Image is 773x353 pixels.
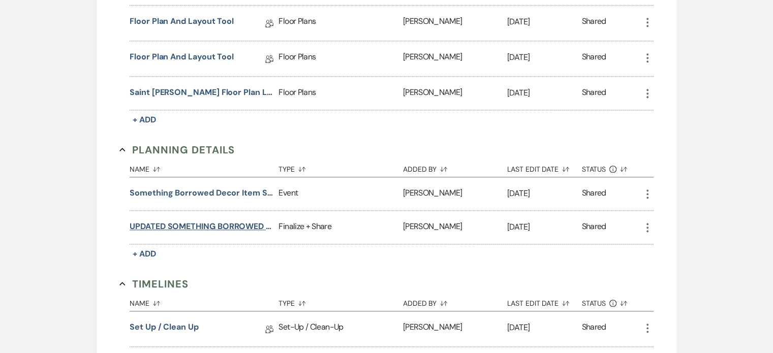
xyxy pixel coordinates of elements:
[507,321,582,334] p: [DATE]
[507,51,582,64] p: [DATE]
[130,86,274,99] button: Saint [PERSON_NAME] Floor Plan Layout
[582,292,641,311] button: Status
[582,321,606,337] div: Shared
[130,220,274,233] button: UPDATED SOMETHING BORROWED DECOR LIST FORM
[130,321,199,337] a: Set Up / Clean Up
[130,113,159,127] button: + Add
[582,166,606,173] span: Status
[130,247,159,261] button: + Add
[279,311,403,346] div: Set-Up / Clean-Up
[130,15,234,31] a: Floor plan and layout tool
[130,51,234,67] a: Floor plan and layout tool
[582,51,606,67] div: Shared
[582,220,606,234] div: Shared
[133,114,156,125] span: + Add
[130,157,279,177] button: Name
[582,157,641,177] button: Status
[582,15,606,31] div: Shared
[582,300,606,307] span: Status
[119,142,235,157] button: Planning Details
[403,6,507,41] div: [PERSON_NAME]
[403,177,507,210] div: [PERSON_NAME]
[279,211,403,244] div: Finalize + Share
[403,211,507,244] div: [PERSON_NAME]
[403,311,507,346] div: [PERSON_NAME]
[507,220,582,234] p: [DATE]
[507,292,582,311] button: Last Edit Date
[133,248,156,259] span: + Add
[279,6,403,41] div: Floor Plans
[582,86,606,100] div: Shared
[279,177,403,210] div: Event
[403,157,507,177] button: Added By
[403,77,507,110] div: [PERSON_NAME]
[130,292,279,311] button: Name
[119,276,189,292] button: Timelines
[279,292,403,311] button: Type
[403,41,507,76] div: [PERSON_NAME]
[130,187,274,199] button: Something Borrowed Decor Item Selection
[279,41,403,76] div: Floor Plans
[507,187,582,200] p: [DATE]
[403,292,507,311] button: Added By
[279,77,403,110] div: Floor Plans
[279,157,403,177] button: Type
[582,187,606,201] div: Shared
[507,15,582,28] p: [DATE]
[507,157,582,177] button: Last Edit Date
[507,86,582,100] p: [DATE]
